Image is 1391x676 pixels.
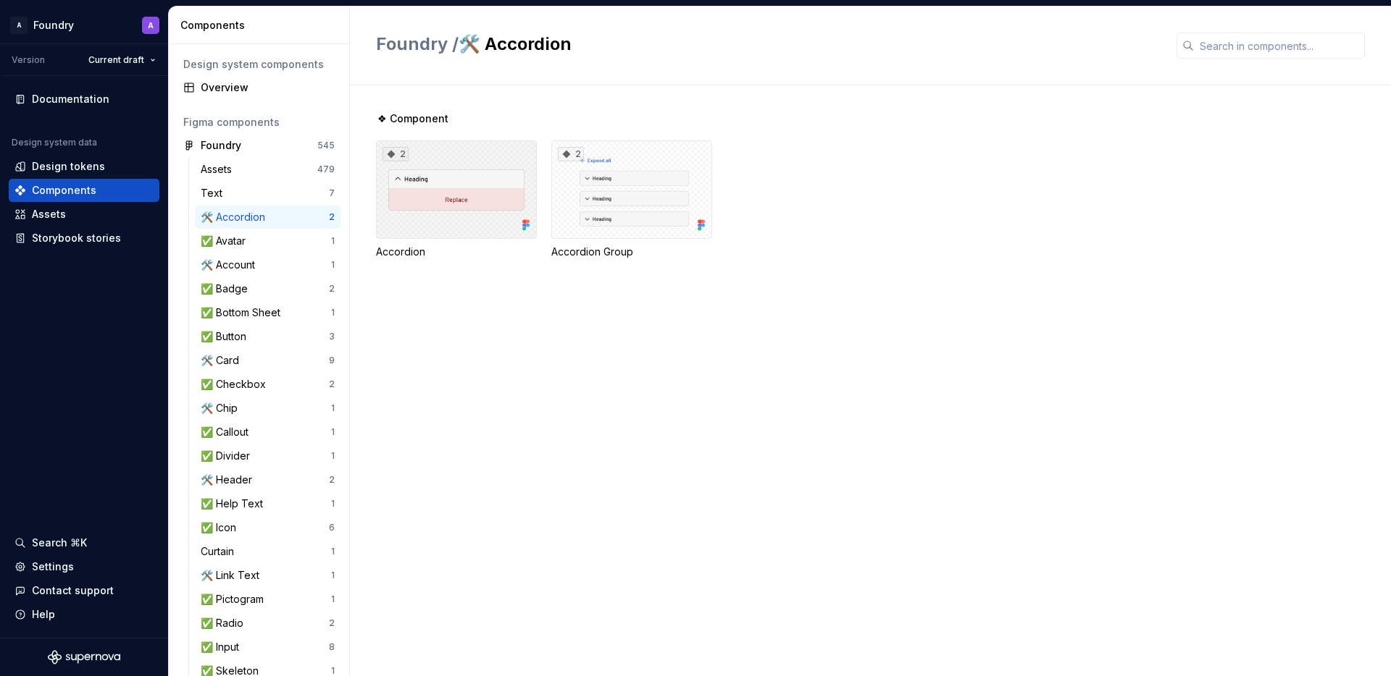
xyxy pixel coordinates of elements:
[9,579,159,602] button: Contact support
[201,353,245,368] div: 🛠️ Card
[195,325,341,348] a: ✅ Button3
[201,616,249,630] div: ✅ Radio
[9,603,159,626] button: Help
[201,138,241,153] div: Foundry
[32,159,105,174] div: Design tokens
[9,88,159,111] a: Documentation
[383,147,409,161] div: 2
[32,559,74,574] div: Settings
[329,474,335,486] div: 2
[329,379,335,390] div: 2
[331,426,335,438] div: 1
[331,307,335,318] div: 1
[201,80,335,95] div: Overview
[329,283,335,295] div: 2
[201,329,252,344] div: ✅ Button
[48,650,120,664] svg: Supernova Logo
[201,592,270,607] div: ✅ Pictogram
[32,183,96,198] div: Components
[201,520,242,535] div: ✅ Icon
[9,203,159,226] a: Assets
[201,377,272,392] div: ✅ Checkbox
[195,277,341,300] a: ✅ Badge2
[551,140,712,259] div: 2Accordion Group
[12,54,45,66] div: Version
[201,401,243,415] div: 🛠️ Chip
[195,540,341,563] a: Curtain1
[1194,33,1365,59] input: Search in components...
[32,92,109,106] div: Documentation
[201,544,240,559] div: Curtain
[329,355,335,366] div: 9
[32,207,66,221] div: Assets
[331,498,335,510] div: 1
[201,186,228,200] div: Text
[10,17,28,34] div: A
[195,612,341,635] a: ✅ Radio2
[183,57,335,72] div: Design system components
[201,568,265,583] div: 🛠️ Link Text
[331,402,335,414] div: 1
[376,33,459,54] span: Foundry /
[195,158,341,181] a: Assets479
[201,162,238,177] div: Assets
[331,450,335,462] div: 1
[201,282,254,296] div: ✅ Badge
[329,331,335,342] div: 3
[195,492,341,515] a: ✅ Help Text1
[331,593,335,605] div: 1
[201,234,251,248] div: ✅ Avatar
[195,373,341,396] a: ✅ Checkbox2
[201,449,256,463] div: ✅ Divider
[201,258,261,272] div: 🛠️ Account
[331,570,335,581] div: 1
[329,211,335,223] div: 2
[195,229,341,253] a: ✅ Avatar1
[183,115,335,130] div: Figma components
[331,546,335,557] div: 1
[331,259,335,271] div: 1
[32,607,55,622] div: Help
[201,497,269,511] div: ✅ Help Text
[201,473,258,487] div: 🛠️ Header
[82,50,162,70] button: Current draft
[195,349,341,372] a: 🛠️ Card9
[9,531,159,554] button: Search ⌘K
[331,235,335,247] div: 1
[9,227,159,250] a: Storybook stories
[88,54,144,66] span: Current draft
[317,164,335,175] div: 479
[558,147,584,161] div: 2
[195,564,341,587] a: 🛠️ Link Text1
[329,187,335,199] div: 7
[3,9,165,41] button: AFoundryA
[201,305,286,320] div: ✅ Bottom Sheet
[9,155,159,178] a: Design tokens
[195,444,341,468] a: ✅ Divider1
[195,397,341,420] a: 🛠️ Chip1
[148,20,154,31] div: A
[32,536,87,550] div: Search ⌘K
[329,522,335,533] div: 6
[329,617,335,629] div: 2
[201,640,245,654] div: ✅ Input
[33,18,74,33] div: Foundry
[195,468,341,491] a: 🛠️ Header2
[195,182,341,205] a: Text7
[376,33,1159,56] h2: 🛠️ Accordion
[195,301,341,324] a: ✅ Bottom Sheet1
[177,76,341,99] a: Overview
[195,516,341,539] a: ✅ Icon6
[195,421,341,444] a: ✅ Callout1
[195,588,341,611] a: ✅ Pictogram1
[9,179,159,202] a: Components
[180,18,343,33] div: Components
[195,253,341,276] a: 🛠️ Account1
[376,140,537,259] div: 2Accordion
[551,245,712,259] div: Accordion Group
[32,231,121,245] div: Storybook stories
[9,555,159,578] a: Settings
[32,583,114,598] div: Contact support
[376,245,537,259] div: Accordion
[201,425,254,439] div: ✅ Callout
